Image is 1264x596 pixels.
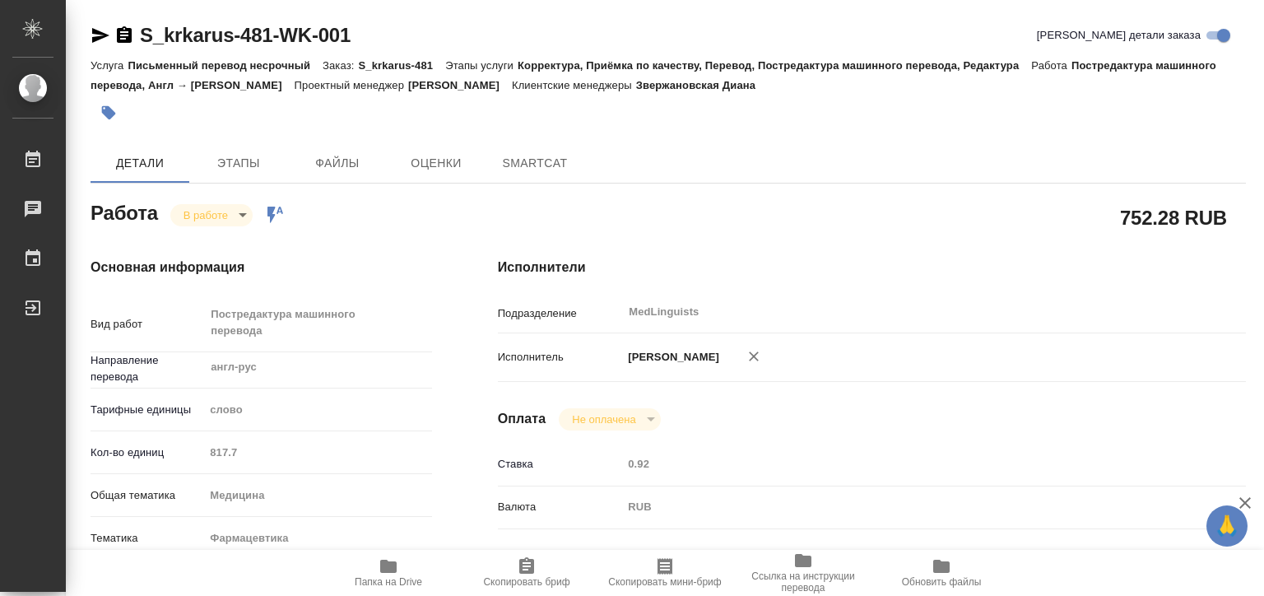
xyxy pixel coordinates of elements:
p: Исполнитель [498,349,623,366]
a: S_krkarus-481-WK-001 [140,24,351,46]
p: Общая тематика [91,487,204,504]
p: Валюта [498,499,623,515]
button: В работе [179,208,233,222]
button: Не оплачена [567,412,640,426]
span: Скопировать мини-бриф [608,576,721,588]
span: SmartCat [495,153,574,174]
p: Вид работ [91,316,204,333]
span: [PERSON_NAME] детали заказа [1037,27,1201,44]
span: Детали [100,153,179,174]
button: Папка на Drive [319,550,458,596]
h2: 752.28 RUB [1120,203,1227,231]
span: Папка на Drive [355,576,422,588]
button: Скопировать мини-бриф [596,550,734,596]
p: Подразделение [498,305,623,322]
p: Тематика [91,530,204,547]
p: Направление перевода [91,352,204,385]
span: Обновить файлы [902,576,982,588]
div: Фармацевтика [204,524,431,552]
p: Этапы услуги [445,59,518,72]
p: Работа [1031,59,1071,72]
div: слово [204,396,431,424]
button: Скопировать ссылку [114,26,134,45]
button: Добавить тэг [91,95,127,131]
p: Клиентские менеджеры [512,79,636,91]
p: Услуга [91,59,128,72]
span: 🙏 [1213,509,1241,543]
p: Проектный менеджер [295,79,408,91]
input: Пустое поле [204,440,431,464]
p: Тарифные единицы [91,402,204,418]
span: Этапы [199,153,278,174]
button: Скопировать ссылку для ЯМессенджера [91,26,110,45]
span: Файлы [298,153,377,174]
p: Ставка [498,456,623,473]
div: RUB [622,493,1183,521]
div: Медицина [204,482,431,510]
span: Ссылка на инструкции перевода [744,570,862,594]
input: Пустое поле [622,452,1183,476]
button: Обновить файлы [872,550,1011,596]
button: Удалить исполнителя [736,338,772,375]
p: S_krkarus-481 [358,59,445,72]
p: [PERSON_NAME] [408,79,512,91]
button: Ссылка на инструкции перевода [734,550,872,596]
h2: Работа [91,197,158,226]
h4: Оплата [498,409,546,429]
p: [PERSON_NAME] [622,349,719,366]
div: В работе [170,204,253,226]
div: В работе [559,408,660,431]
span: Оценки [397,153,476,174]
h4: Исполнители [498,258,1246,277]
button: Скопировать бриф [458,550,596,596]
p: Звержановская Диана [636,79,768,91]
p: Заказ: [323,59,358,72]
p: Корректура, Приёмка по качеству, Перевод, Постредактура машинного перевода, Редактура [518,59,1031,72]
button: 🙏 [1206,505,1248,547]
p: Письменный перевод несрочный [128,59,323,72]
span: Скопировать бриф [483,576,569,588]
h4: Основная информация [91,258,432,277]
p: Кол-во единиц [91,445,204,461]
